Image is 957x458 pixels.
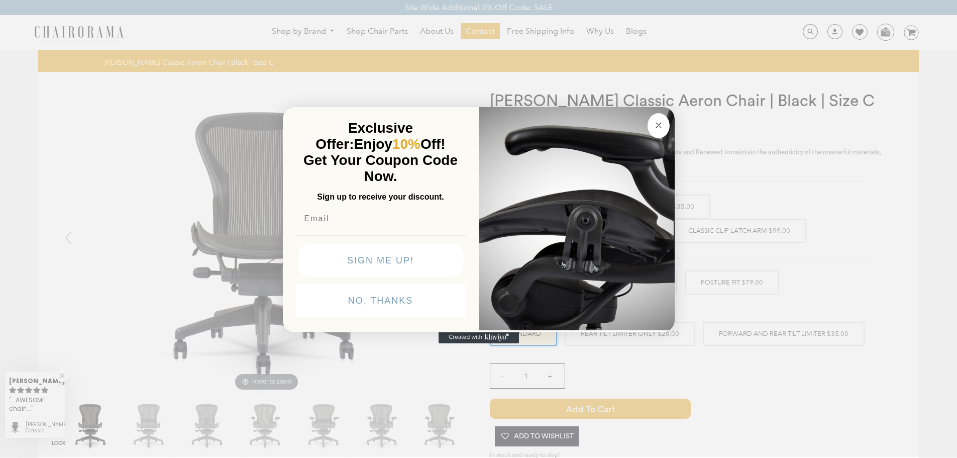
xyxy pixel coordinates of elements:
[303,152,458,184] span: Get Your Coupon Code Now.
[905,393,952,440] iframe: Tidio Chat
[315,120,413,152] span: Exclusive Offer:
[439,331,519,343] a: Created with Klaviyo - opens in a new tab
[392,136,420,152] span: 10%
[298,244,464,277] button: SIGN ME UP!
[296,284,466,317] button: NO, THANKS
[354,136,446,152] span: Enjoy Off!
[648,113,670,138] button: Close dialog
[317,193,444,201] span: Sign up to receive your discount.
[479,105,675,330] img: 92d77583-a095-41f6-84e7-858462e0427a.jpeg
[296,209,466,229] input: Email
